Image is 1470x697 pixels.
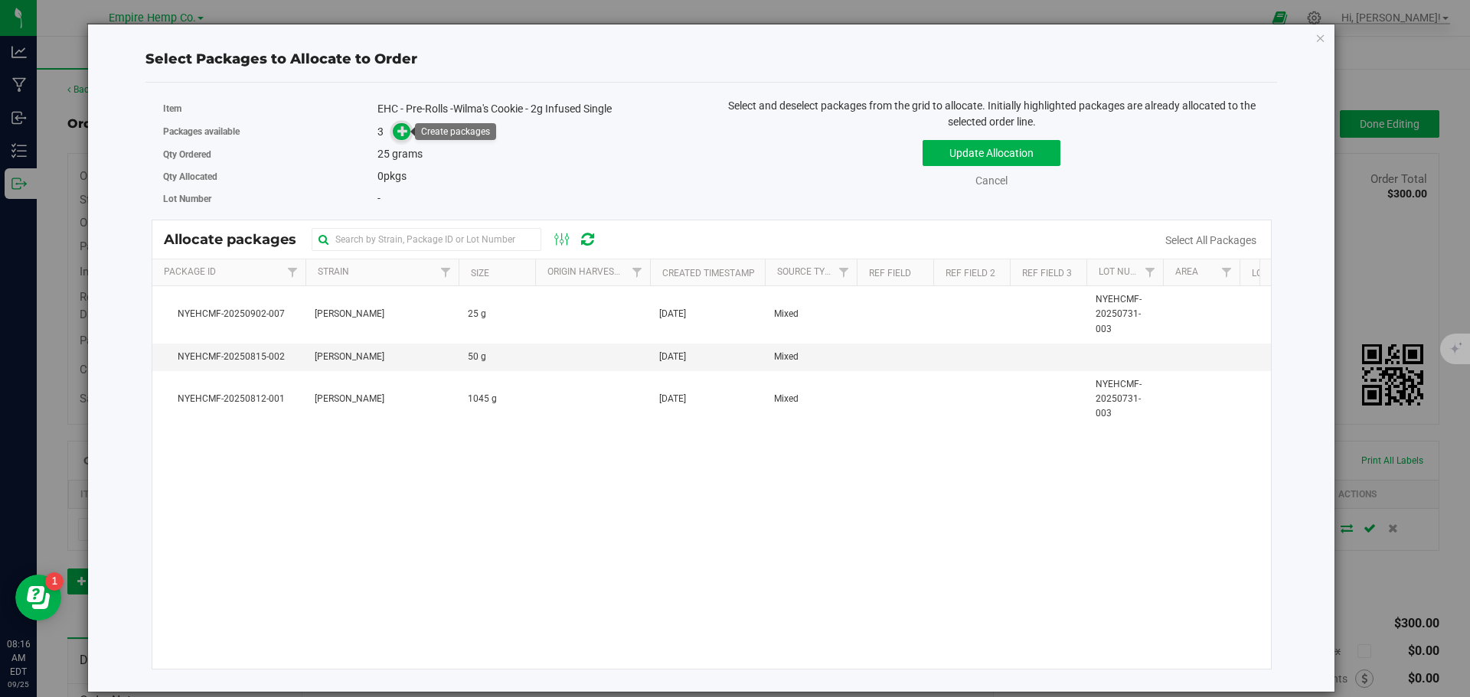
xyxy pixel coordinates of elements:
button: Update Allocation [923,140,1060,166]
label: Lot Number [163,192,378,206]
div: Select Packages to Allocate to Order [145,49,1277,70]
span: 25 g [468,307,486,321]
label: Item [163,102,378,116]
a: Origin Harvests [547,266,625,277]
a: Ref Field 2 [946,268,995,278]
span: Mixed [774,307,799,321]
span: Mixed [774,350,799,364]
span: Select and deselect packages from the grid to allocate. Initially highlighted packages are alread... [728,99,1256,128]
span: NYEHCMF-20250731-003 [1096,377,1154,422]
span: 1045 g [468,392,497,406]
a: Strain [318,266,349,277]
span: NYEHCMF-20250731-003 [1096,292,1154,337]
span: Allocate packages [164,231,312,248]
span: [DATE] [659,307,686,321]
span: [DATE] [659,350,686,364]
a: Created Timestamp [662,268,755,278]
span: [DATE] [659,392,686,406]
label: Packages available [163,125,378,138]
span: Mixed [774,392,799,406]
span: [PERSON_NAME] [315,392,384,406]
span: 50 g [468,350,486,364]
a: Filter [433,259,458,285]
label: Qty Allocated [163,170,378,184]
span: pkgs [377,170,407,182]
span: 0 [377,170,384,182]
span: 25 [377,148,390,160]
a: Ref Field 3 [1022,268,1072,278]
iframe: Resource center [15,575,61,620]
div: Create packages [421,126,490,137]
label: Qty Ordered [163,148,378,161]
span: 3 [377,125,384,138]
a: Location [1252,268,1295,278]
a: Ref Field [869,268,911,278]
span: NYEHCMF-20250812-001 [162,392,296,406]
a: Filter [279,259,305,285]
span: NYEHCMF-20250902-007 [162,307,296,321]
a: Package Id [164,266,216,277]
a: Source Type [777,266,836,277]
iframe: Resource center unread badge [45,572,64,591]
a: Select All Packages [1165,234,1256,246]
a: Cancel [975,174,1008,187]
div: EHC - Pre-Rolls -Wilma's Cookie - 2g Infused Single [377,101,700,117]
input: Search by Strain, Package ID or Lot Number [312,228,541,251]
span: NYEHCMF-20250815-002 [162,350,296,364]
span: - [377,192,381,204]
span: grams [392,148,423,160]
span: [PERSON_NAME] [315,307,384,321]
a: Filter [831,259,856,285]
a: Area [1175,266,1198,277]
span: [PERSON_NAME] [315,350,384,364]
a: Lot Number [1099,266,1154,277]
a: Filter [1137,259,1162,285]
a: Filter [1214,259,1239,285]
a: Size [471,268,489,278]
a: Filter [624,259,649,285]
